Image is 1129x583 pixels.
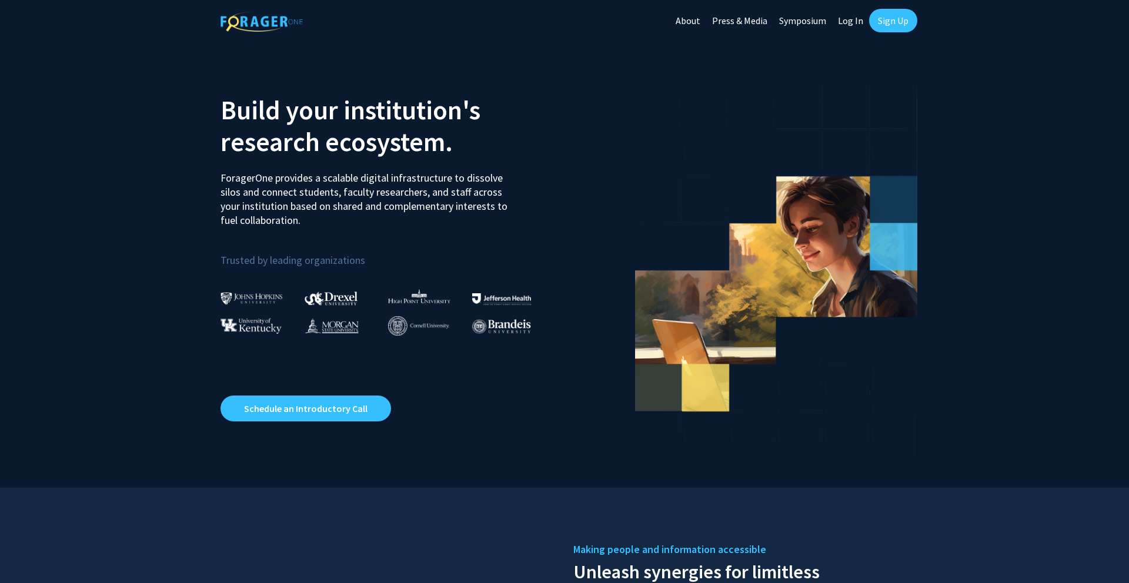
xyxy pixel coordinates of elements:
[869,9,917,32] a: Sign Up
[221,237,556,269] p: Trusted by leading organizations
[9,530,50,574] iframe: Chat
[388,289,450,303] img: High Point University
[221,94,556,158] h2: Build your institution's research ecosystem.
[388,316,449,336] img: Cornell University
[472,293,531,304] img: Thomas Jefferson University
[472,319,531,334] img: Brandeis University
[221,11,303,32] img: ForagerOne Logo
[573,541,908,558] h5: Making people and information accessible
[305,291,358,305] img: Drexel University
[221,162,516,227] p: ForagerOne provides a scalable digital infrastructure to dissolve silos and connect students, fac...
[221,292,283,304] img: Johns Hopkins University
[221,396,391,421] a: Opens in a new tab
[221,318,282,334] img: University of Kentucky
[305,318,359,333] img: Morgan State University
